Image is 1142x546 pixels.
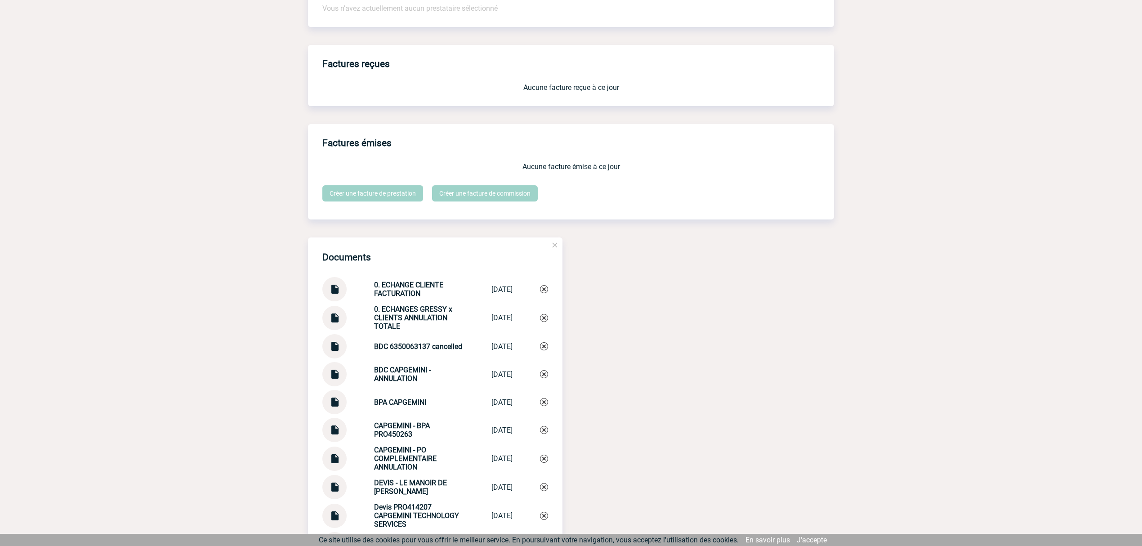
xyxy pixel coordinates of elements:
strong: BDC 6350063137 cancelled [374,342,462,351]
a: Créer une facture de commission [432,185,538,201]
img: Supprimer [540,285,548,293]
strong: BDC CAPGEMINI - ANNULATION [374,366,431,383]
h3: Factures émises [322,131,834,155]
img: Supprimer [540,398,548,406]
h3: Factures reçues [322,52,834,76]
strong: 0. ECHANGE CLIENTE FACTURATION [374,281,443,298]
div: [DATE] [491,285,513,294]
a: Créer une facture de prestation [322,185,423,201]
img: Supprimer [540,370,548,378]
div: [DATE] [491,454,513,463]
img: Supprimer [540,342,548,350]
strong: CAPGEMINI - PO COMPLEMENTAIRE ANNULATION [374,446,437,471]
div: [DATE] [491,483,513,492]
div: [DATE] [491,511,513,520]
p: Aucune facture reçue à ce jour [322,83,820,92]
strong: Devis PRO414207 CAPGEMINI TECHNOLOGY SERVICES [374,503,459,528]
div: [DATE] [491,342,513,351]
img: Supprimer [540,426,548,434]
img: Supprimer [540,512,548,520]
strong: 0. ECHANGES GRESSY x CLIENTS ANNULATION TOTALE [374,305,452,331]
div: [DATE] [491,398,513,407]
strong: DEVIS - LE MANOIR DE [PERSON_NAME] [374,479,447,496]
img: Supprimer [540,314,548,322]
div: [DATE] [491,426,513,434]
a: J'accepte [797,536,827,544]
p: Aucune facture émise à ce jour [322,162,820,171]
strong: BPA CAPGEMINI [374,398,426,407]
img: close.png [551,241,559,249]
h4: Documents [322,252,371,263]
span: Ce site utilise des cookies pour vous offrir le meilleur service. En poursuivant votre navigation... [319,536,739,544]
img: Supprimer [540,483,548,491]
p: Vous n'avez actuellement aucun prestataire sélectionné [322,4,820,13]
img: Supprimer [540,455,548,463]
strong: CAPGEMINI - BPA PRO450263 [374,421,430,439]
div: [DATE] [491,370,513,379]
div: [DATE] [491,313,513,322]
a: En savoir plus [745,536,790,544]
